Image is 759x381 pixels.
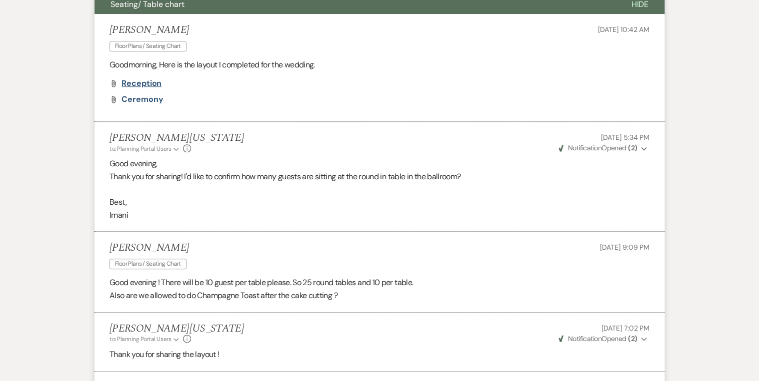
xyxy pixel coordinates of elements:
span: to: Planning Portal Users [109,335,171,343]
button: to: Planning Portal Users [109,144,180,153]
span: Opened [558,143,637,152]
span: Opened [558,334,637,343]
strong: ( 2 ) [628,143,637,152]
a: Reception [121,79,161,87]
p: Thank you for sharing! I'd like to confirm how many guests are sitting at the round in table in t... [109,170,649,183]
span: to: Planning Portal Users [109,145,171,153]
p: Best, [109,196,649,209]
span: [DATE] 9:09 PM [600,243,649,252]
h5: [PERSON_NAME] [109,24,191,36]
button: NotificationOpened (2) [557,334,649,344]
p: Imani [109,209,649,222]
p: Thank you for sharing the layout ! [109,348,649,361]
strong: ( 2 ) [628,334,637,343]
a: Ceremony [121,95,163,103]
span: [DATE] 5:34 PM [601,133,649,142]
p: Goodmorning, Here is the layout I completed for the wedding. [109,58,649,71]
span: [DATE] 10:42 AM [598,25,649,34]
h5: [PERSON_NAME][US_STATE] [109,323,244,335]
p: Also are we allowed to do Champagne Toast after the cake cutting ? [109,289,649,302]
span: Notification [567,334,601,343]
p: Good evening, [109,157,649,170]
h5: [PERSON_NAME] [109,242,191,254]
span: Floor Plans / Seating Chart [109,259,186,269]
span: Notification [567,143,601,152]
span: Floor Plans / Seating Chart [109,41,186,51]
span: Ceremony [121,94,163,104]
button: to: Planning Portal Users [109,335,180,344]
h5: [PERSON_NAME][US_STATE] [109,132,244,144]
p: Good evening ! There will be 10 guest per table please. So 25 round tables and 10 per table. [109,276,649,289]
span: Reception [121,78,161,88]
span: [DATE] 7:02 PM [601,324,649,333]
button: NotificationOpened (2) [557,143,649,153]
